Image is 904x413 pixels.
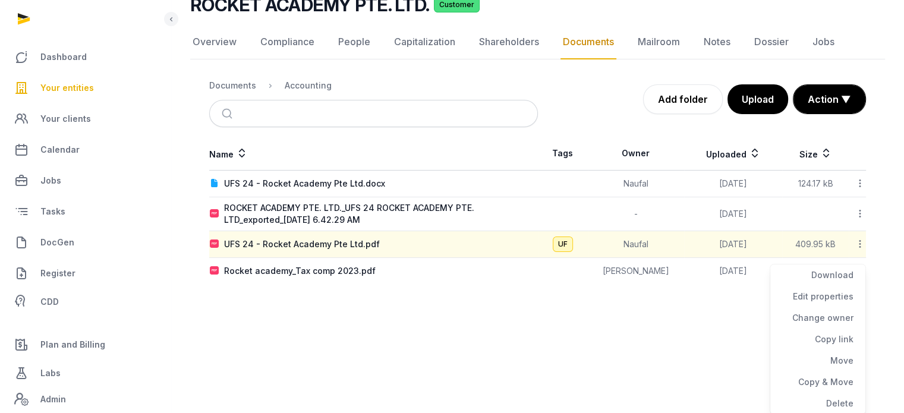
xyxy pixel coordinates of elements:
[810,25,837,59] a: Jobs
[210,179,219,188] img: document.svg
[40,366,61,380] span: Labs
[588,231,684,258] td: Naufal
[40,112,91,126] span: Your clients
[643,84,723,114] a: Add folder
[10,290,161,314] a: CDD
[10,43,161,71] a: Dashboard
[210,239,219,249] img: pdf.svg
[770,264,865,286] div: Download
[770,286,865,307] div: Edit properties
[40,174,61,188] span: Jobs
[40,266,75,280] span: Register
[10,135,161,164] a: Calendar
[40,81,94,95] span: Your entities
[588,137,684,171] th: Owner
[10,105,161,133] a: Your clients
[538,137,588,171] th: Tags
[224,178,385,190] div: UFS 24 - Rocket Academy Pte Ltd.docx
[40,143,80,157] span: Calendar
[215,100,242,127] button: Submit
[560,25,616,59] a: Documents
[10,359,161,387] a: Labs
[752,25,791,59] a: Dossier
[588,258,684,285] td: [PERSON_NAME]
[684,137,782,171] th: Uploaded
[40,392,66,406] span: Admin
[719,239,747,249] span: [DATE]
[190,25,239,59] a: Overview
[782,231,849,258] td: 409.95 kB
[770,350,865,371] div: Move
[210,266,219,276] img: pdf.svg
[553,237,573,252] span: UF
[40,338,105,352] span: Plan and Billing
[10,228,161,257] a: DocGen
[719,209,747,219] span: [DATE]
[10,259,161,288] a: Register
[224,202,537,226] div: ROCKET ACADEMY PTE. LTD._UFS 24 ROCKET ACADEMY PTE. LTD_exported_[DATE] 6.42.29 AM
[40,50,87,64] span: Dashboard
[782,171,849,197] td: 124.17 kB
[285,80,332,92] div: Accounting
[258,25,317,59] a: Compliance
[588,197,684,231] td: -
[209,71,538,100] nav: Breadcrumb
[224,238,380,250] div: UFS 24 - Rocket Academy Pte Ltd.pdf
[770,307,865,329] div: Change owner
[10,330,161,359] a: Plan and Billing
[477,25,541,59] a: Shareholders
[336,25,373,59] a: People
[190,25,885,59] nav: Tabs
[210,209,219,219] img: pdf.svg
[770,371,865,393] div: Copy & Move
[719,178,747,188] span: [DATE]
[209,137,538,171] th: Name
[40,235,74,250] span: DocGen
[588,171,684,197] td: Naufal
[793,85,865,114] button: Action ▼
[635,25,682,59] a: Mailroom
[209,80,256,92] div: Documents
[224,265,376,277] div: Rocket academy_Tax comp 2023.pdf
[727,84,788,114] button: Upload
[701,25,733,59] a: Notes
[719,266,747,276] span: [DATE]
[392,25,458,59] a: Capitalization
[10,166,161,195] a: Jobs
[770,329,865,350] div: Copy link
[10,74,161,102] a: Your entities
[782,137,849,171] th: Size
[40,204,65,219] span: Tasks
[782,258,849,285] td: 773.99 kB
[10,197,161,226] a: Tasks
[10,387,161,411] a: Admin
[40,295,59,309] span: CDD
